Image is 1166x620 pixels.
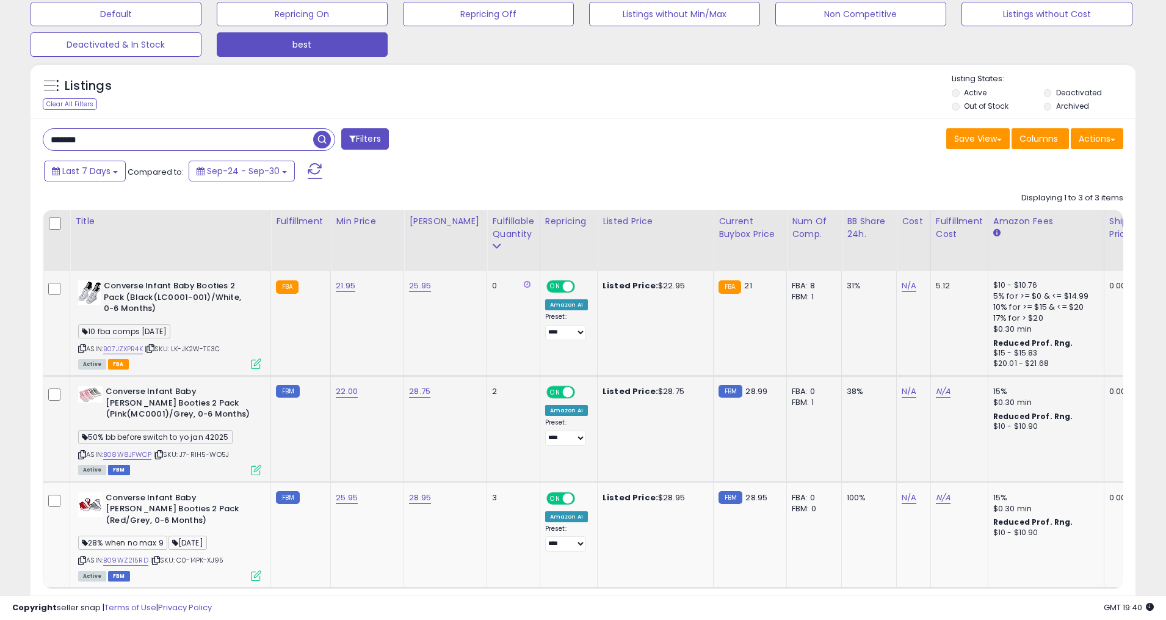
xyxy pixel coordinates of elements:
[603,492,704,503] div: $28.95
[150,555,223,565] span: | SKU: C0-14PK-XJ95
[1109,280,1129,291] div: 0.00
[993,338,1073,348] b: Reduced Prof. Rng.
[964,87,987,98] label: Active
[993,421,1095,432] div: $10 - $10.90
[993,215,1099,228] div: Amazon Fees
[993,517,1073,527] b: Reduced Prof. Rng.
[78,324,170,338] span: 10 fba comps [DATE]
[31,2,201,26] button: Default
[336,280,355,292] a: 21.95
[603,280,658,291] b: Listed Price:
[993,324,1095,335] div: $0.30 min
[276,215,325,228] div: Fulfillment
[1109,386,1129,397] div: 0.00
[217,2,388,26] button: Repricing On
[603,215,708,228] div: Listed Price
[492,492,530,503] div: 3
[744,280,751,291] span: 21
[603,280,704,291] div: $22.95
[78,465,106,475] span: All listings currently available for purchase on Amazon
[409,492,431,504] a: 28.95
[719,491,742,504] small: FBM
[1104,602,1154,613] span: 2025-10-8 19:40 GMT
[745,492,767,503] span: 28.95
[108,465,130,475] span: FBM
[545,405,588,416] div: Amazon AI
[961,2,1132,26] button: Listings without Cost
[276,491,300,504] small: FBM
[1019,133,1058,145] span: Columns
[336,385,358,398] a: 22.00
[993,386,1095,397] div: 15%
[792,397,832,408] div: FBM: 1
[78,280,101,305] img: 41j0lqctj6L._SL40_.jpg
[993,302,1095,313] div: 10% for >= $15 & <= $20
[65,78,112,95] h5: Listings
[573,387,592,398] span: OFF
[792,280,832,291] div: FBA: 8
[946,128,1010,149] button: Save View
[952,73,1135,85] p: Listing States:
[573,493,592,503] span: OFF
[902,492,916,504] a: N/A
[719,385,742,398] small: FBM
[31,32,201,57] button: Deactivated & In Stock
[902,385,916,398] a: N/A
[573,282,592,292] span: OFF
[78,430,233,444] span: 50% bb before switch to yo jan 42025
[603,492,658,503] b: Listed Price:
[936,280,979,291] div: 5.12
[1071,128,1123,149] button: Actions
[78,536,167,550] span: 28% when no max 9
[603,385,658,397] b: Listed Price:
[158,602,212,613] a: Privacy Policy
[78,280,261,368] div: ASIN:
[403,2,574,26] button: Repricing Off
[492,280,530,291] div: 0
[44,161,126,181] button: Last 7 Days
[43,98,97,110] div: Clear All Filters
[792,492,832,503] div: FBA: 0
[78,386,103,403] img: 418FxTDCJ4L._SL40_.jpg
[902,215,925,228] div: Cost
[12,602,212,614] div: seller snap | |
[276,385,300,398] small: FBM
[548,387,563,398] span: ON
[847,280,887,291] div: 31%
[993,291,1095,302] div: 5% for >= $0 & <= $14.99
[545,299,588,310] div: Amazon AI
[792,291,832,302] div: FBM: 1
[492,386,530,397] div: 2
[104,280,252,318] b: Converse Infant Baby Booties 2 Pack (Black(LC0001-001)/White, 0-6 Months)
[336,492,358,504] a: 25.95
[217,32,388,57] button: best
[993,313,1095,324] div: 17% for > $20
[745,385,767,397] span: 28.99
[548,493,563,503] span: ON
[128,166,184,178] span: Compared to:
[964,101,1008,111] label: Out of Stock
[409,385,430,398] a: 28.75
[492,215,534,241] div: Fulfillable Quantity
[603,386,704,397] div: $28.75
[78,492,261,580] div: ASIN:
[936,385,951,398] a: N/A
[545,215,592,228] div: Repricing
[207,165,280,177] span: Sep-24 - Sep-30
[336,215,399,228] div: Min Price
[341,128,389,150] button: Filters
[75,215,266,228] div: Title
[168,536,207,550] span: [DATE]
[936,492,951,504] a: N/A
[847,386,887,397] div: 38%
[847,492,887,503] div: 100%
[1056,87,1102,98] label: Deactivated
[936,215,983,241] div: Fulfillment Cost
[104,602,156,613] a: Terms of Use
[545,418,588,446] div: Preset:
[409,215,482,228] div: [PERSON_NAME]
[103,344,143,354] a: B07JZXPR4K
[78,571,106,582] span: All listings currently available for purchase on Amazon
[145,344,220,354] span: | SKU: LK-JK2W-TE3C
[108,359,129,370] span: FBA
